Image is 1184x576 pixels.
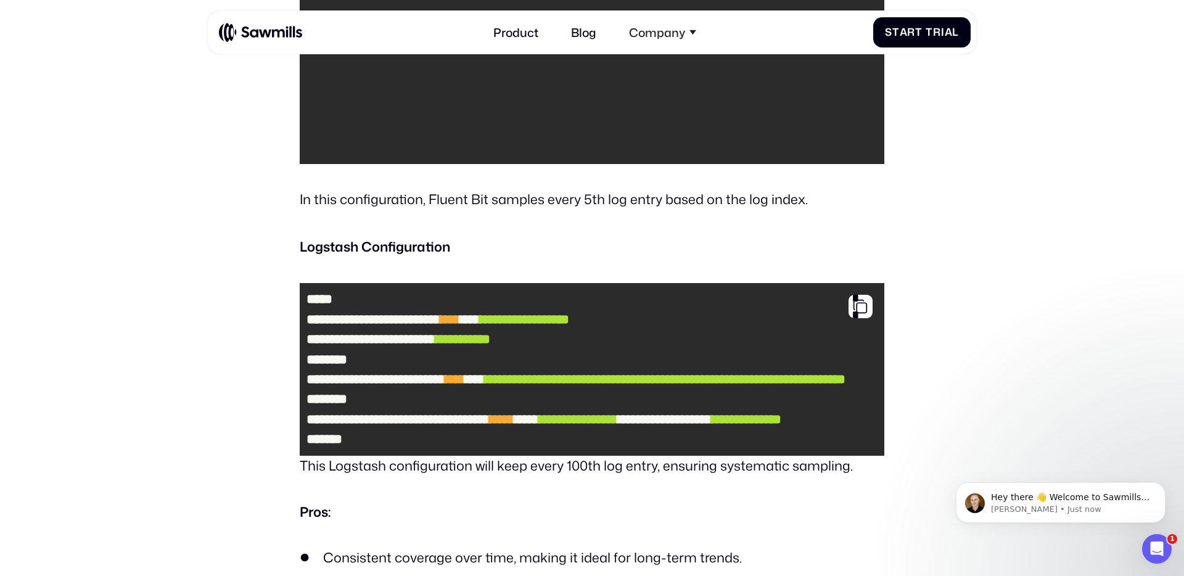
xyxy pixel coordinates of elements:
a: Product [485,16,548,48]
span: 1 [1167,534,1177,544]
span: T [926,26,933,38]
p: In this configuration, Fluent Bit samples every 5th log entry based on the log index. [300,187,884,212]
span: i [941,26,945,38]
strong: Logstash Configuration [300,237,450,256]
div: Company [629,25,685,39]
span: a [945,26,953,38]
span: t [892,26,900,38]
span: a [900,26,908,38]
a: Blog [562,16,606,48]
span: r [907,26,915,38]
span: l [952,26,959,38]
iframe: Intercom live chat [1142,534,1172,564]
iframe: Intercom notifications message [937,456,1184,543]
a: StartTrial [873,17,971,47]
div: Company [620,16,705,48]
span: S [885,26,892,38]
span: t [915,26,923,38]
li: Consistent coverage over time, making it ideal for long-term trends. [300,548,884,567]
span: r [933,26,941,38]
strong: Pros: [300,502,331,521]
